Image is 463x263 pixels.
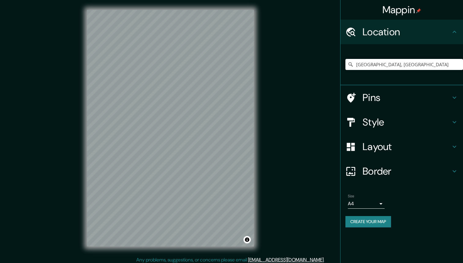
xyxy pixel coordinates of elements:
div: A4 [348,199,385,209]
h4: Border [363,165,451,177]
div: Border [341,159,463,184]
h4: Layout [363,141,451,153]
canvas: Map [87,10,254,246]
img: pin-icon.png [416,8,421,13]
div: Style [341,110,463,134]
div: Pins [341,85,463,110]
div: Location [341,20,463,44]
iframe: Help widget launcher [408,239,456,256]
h4: Style [363,116,451,128]
button: Toggle attribution [243,236,251,243]
h4: Mappin [382,4,421,16]
h4: Location [363,26,451,38]
a: [EMAIL_ADDRESS][DOMAIN_NAME] [248,257,324,263]
h4: Pins [363,91,451,104]
button: Create your map [345,216,391,227]
div: Layout [341,134,463,159]
input: Pick your city or area [345,59,463,70]
label: Size [348,194,354,199]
